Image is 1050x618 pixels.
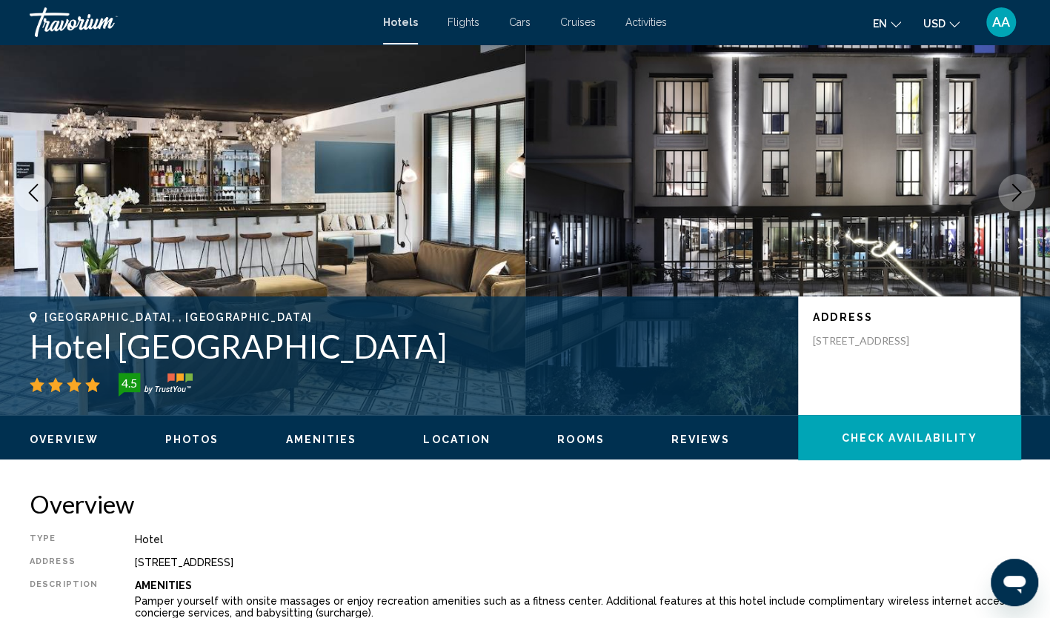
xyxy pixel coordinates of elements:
[30,7,368,37] a: Travorium
[135,579,192,591] b: Amenities
[165,433,219,445] span: Photos
[509,16,531,28] a: Cars
[114,374,144,392] div: 4.5
[813,334,931,348] p: [STREET_ADDRESS]
[813,311,1006,323] p: Address
[992,15,1010,30] span: AA
[44,311,313,323] span: [GEOGRAPHIC_DATA], , [GEOGRAPHIC_DATA]
[30,534,98,545] div: Type
[423,433,491,446] button: Location
[448,16,479,28] a: Flights
[15,174,52,211] button: Previous image
[798,415,1020,459] button: Check Availability
[285,433,356,446] button: Amenities
[119,373,193,396] img: trustyou-badge-hor.svg
[991,559,1038,606] iframe: Кнопка запуска окна обмена сообщениями
[671,433,731,445] span: Reviews
[998,174,1035,211] button: Next image
[423,433,491,445] span: Location
[842,432,977,444] span: Check Availability
[165,433,219,446] button: Photos
[557,433,605,445] span: Rooms
[30,327,783,365] h1: Hotel [GEOGRAPHIC_DATA]
[625,16,667,28] a: Activities
[135,556,1020,568] div: [STREET_ADDRESS]
[923,18,946,30] span: USD
[982,7,1020,38] button: User Menu
[30,433,99,445] span: Overview
[135,534,1020,545] div: Hotel
[873,18,887,30] span: en
[30,556,98,568] div: Address
[30,433,99,446] button: Overview
[873,13,901,34] button: Change language
[383,16,418,28] a: Hotels
[923,13,960,34] button: Change currency
[30,489,1020,519] h2: Overview
[285,433,356,445] span: Amenities
[671,433,731,446] button: Reviews
[560,16,596,28] a: Cruises
[557,433,605,446] button: Rooms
